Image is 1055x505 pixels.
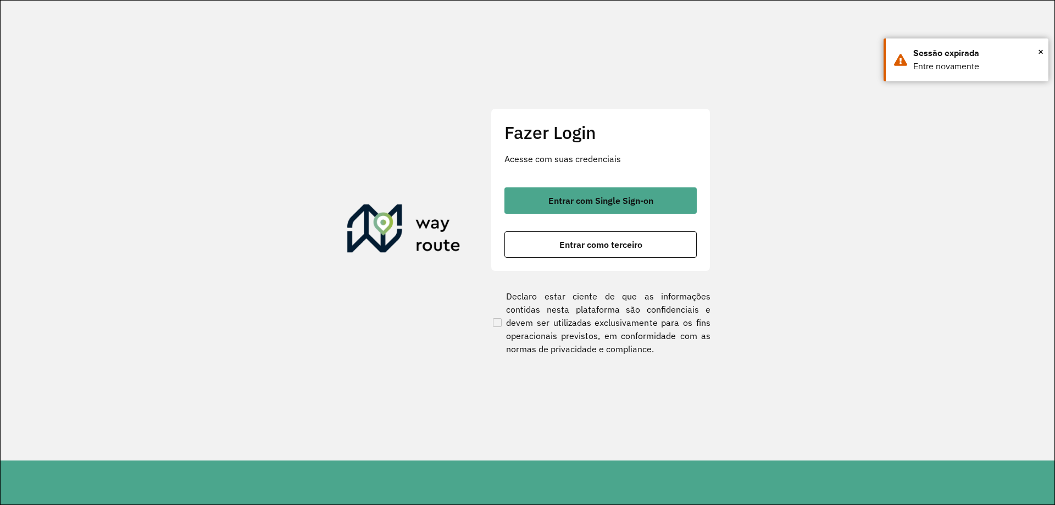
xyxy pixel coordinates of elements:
button: button [504,231,697,258]
span: Entrar com Single Sign-on [548,196,653,205]
img: Roteirizador AmbevTech [347,204,460,257]
button: Close [1038,43,1043,60]
h2: Fazer Login [504,122,697,143]
span: Entrar como terceiro [559,240,642,249]
span: × [1038,43,1043,60]
label: Declaro estar ciente de que as informações contidas nesta plataforma são confidenciais e devem se... [491,290,710,356]
button: button [504,187,697,214]
div: Entre novamente [913,60,1040,73]
p: Acesse com suas credenciais [504,152,697,165]
div: Sessão expirada [913,47,1040,60]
